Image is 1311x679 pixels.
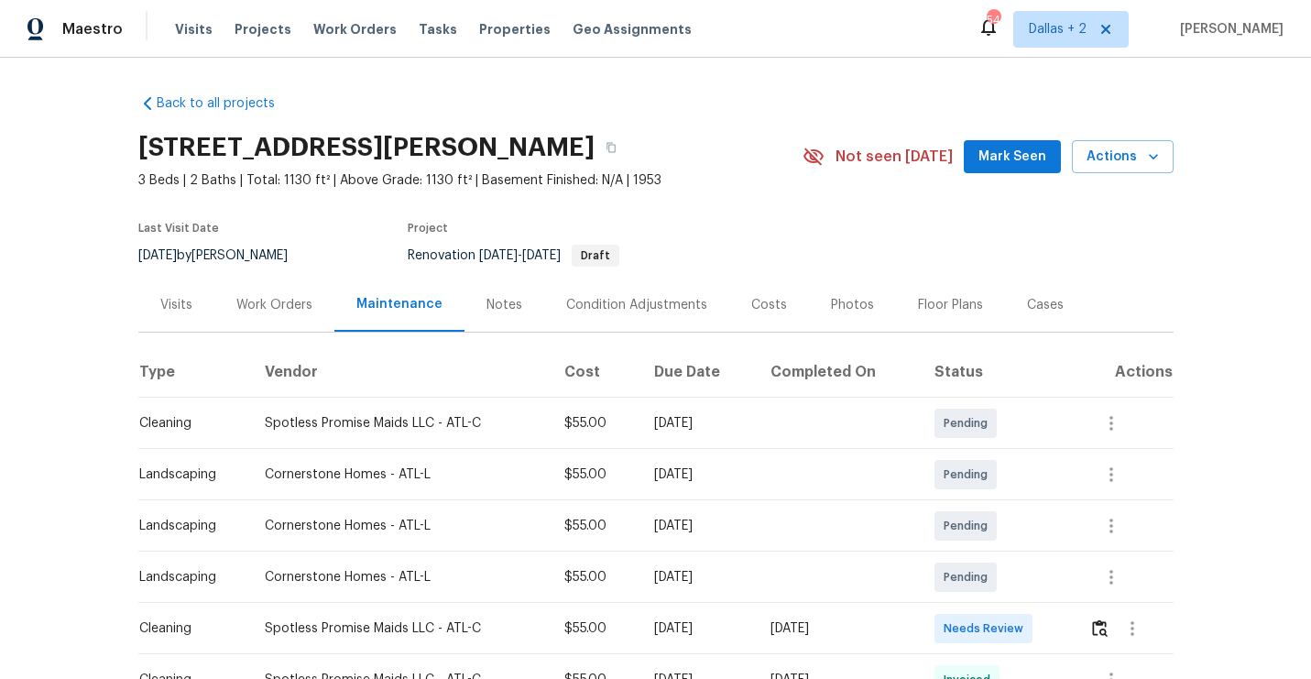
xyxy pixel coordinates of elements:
th: Due Date [639,346,756,398]
div: $55.00 [564,517,626,535]
span: Geo Assignments [573,20,692,38]
span: Pending [944,568,995,586]
div: [DATE] [654,465,741,484]
div: Visits [160,296,192,314]
div: Cleaning [139,414,236,433]
span: Maestro [62,20,123,38]
span: Dallas + 2 [1029,20,1087,38]
span: Visits [175,20,213,38]
div: [DATE] [654,517,741,535]
button: Review Icon [1089,607,1110,651]
span: [PERSON_NAME] [1173,20,1284,38]
span: Projects [235,20,291,38]
th: Type [138,346,251,398]
div: Landscaping [139,517,236,535]
div: Cleaning [139,619,236,638]
div: Landscaping [139,568,236,586]
div: Cornerstone Homes - ATL-L [265,517,534,535]
div: $55.00 [564,465,626,484]
span: Last Visit Date [138,223,219,234]
th: Completed On [756,346,920,398]
span: Actions [1087,146,1159,169]
span: Pending [944,414,995,433]
a: Back to all projects [138,94,314,113]
span: Not seen [DATE] [836,148,953,166]
div: [DATE] [770,619,905,638]
span: - [479,249,561,262]
span: Properties [479,20,551,38]
span: 3 Beds | 2 Baths | Total: 1130 ft² | Above Grade: 1130 ft² | Basement Finished: N/A | 1953 [138,171,803,190]
span: Draft [574,250,617,261]
th: Cost [550,346,640,398]
div: Condition Adjustments [566,296,707,314]
th: Actions [1075,346,1173,398]
span: Pending [944,517,995,535]
div: [DATE] [654,568,741,586]
div: Spotless Promise Maids LLC - ATL-C [265,414,534,433]
span: Needs Review [944,619,1031,638]
div: 54 [987,11,1000,29]
div: $55.00 [564,619,626,638]
th: Vendor [250,346,549,398]
div: [DATE] [654,414,741,433]
span: Mark Seen [978,146,1046,169]
div: Landscaping [139,465,236,484]
span: Tasks [419,23,457,36]
div: [DATE] [654,619,741,638]
h2: [STREET_ADDRESS][PERSON_NAME] [138,138,595,157]
div: Photos [831,296,874,314]
button: Actions [1072,140,1174,174]
span: [DATE] [138,249,177,262]
div: Spotless Promise Maids LLC - ATL-C [265,619,534,638]
div: Cases [1027,296,1064,314]
button: Mark Seen [964,140,1061,174]
div: Floor Plans [918,296,983,314]
span: Work Orders [313,20,397,38]
th: Status [920,346,1075,398]
img: Review Icon [1092,619,1108,637]
span: [DATE] [479,249,518,262]
div: $55.00 [564,414,626,433]
div: Maintenance [356,295,442,313]
div: Cornerstone Homes - ATL-L [265,568,534,586]
div: Notes [486,296,522,314]
span: Project [408,223,448,234]
span: Renovation [408,249,619,262]
div: Cornerstone Homes - ATL-L [265,465,534,484]
div: by [PERSON_NAME] [138,245,310,267]
div: Work Orders [236,296,312,314]
span: Pending [944,465,995,484]
div: $55.00 [564,568,626,586]
span: [DATE] [522,249,561,262]
div: Costs [751,296,787,314]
